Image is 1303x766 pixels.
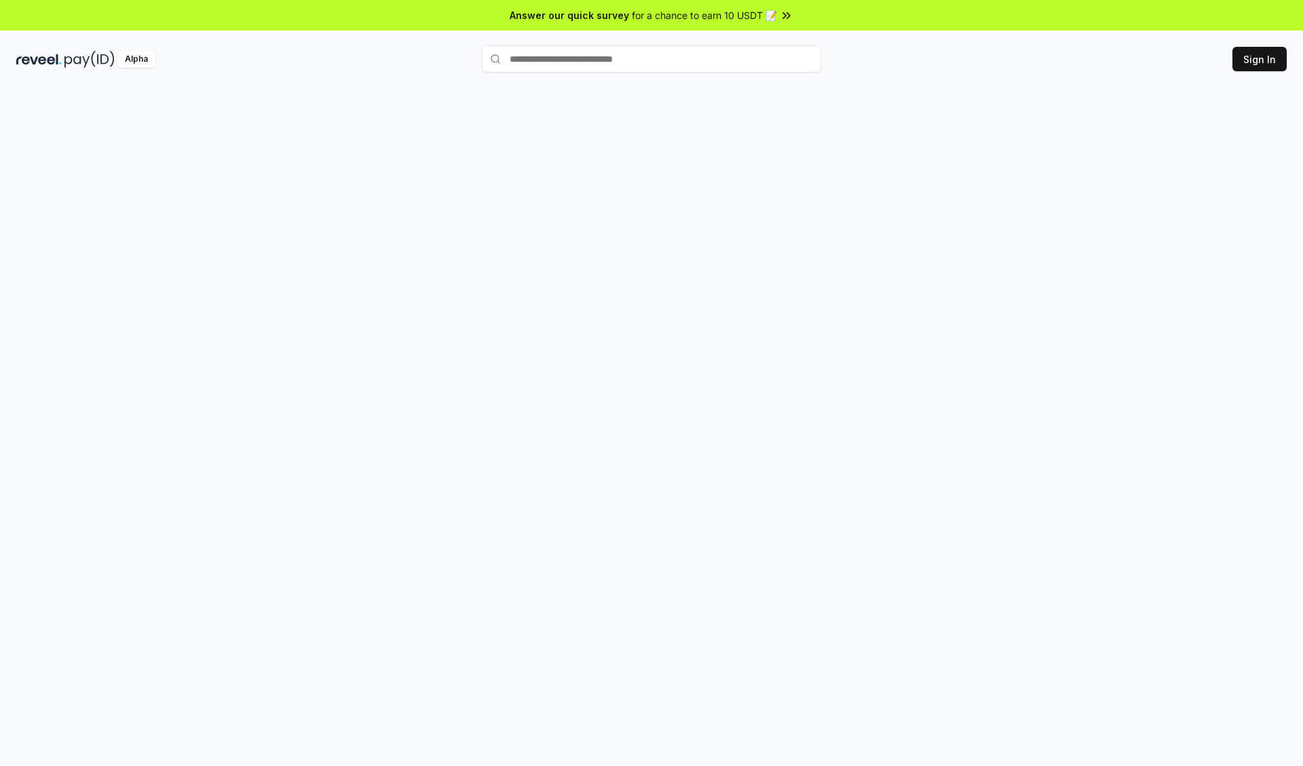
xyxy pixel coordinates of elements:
span: for a chance to earn 10 USDT 📝 [632,8,777,22]
span: Answer our quick survey [510,8,629,22]
div: Alpha [117,51,155,68]
img: pay_id [64,51,115,68]
button: Sign In [1232,47,1287,71]
img: reveel_dark [16,51,62,68]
